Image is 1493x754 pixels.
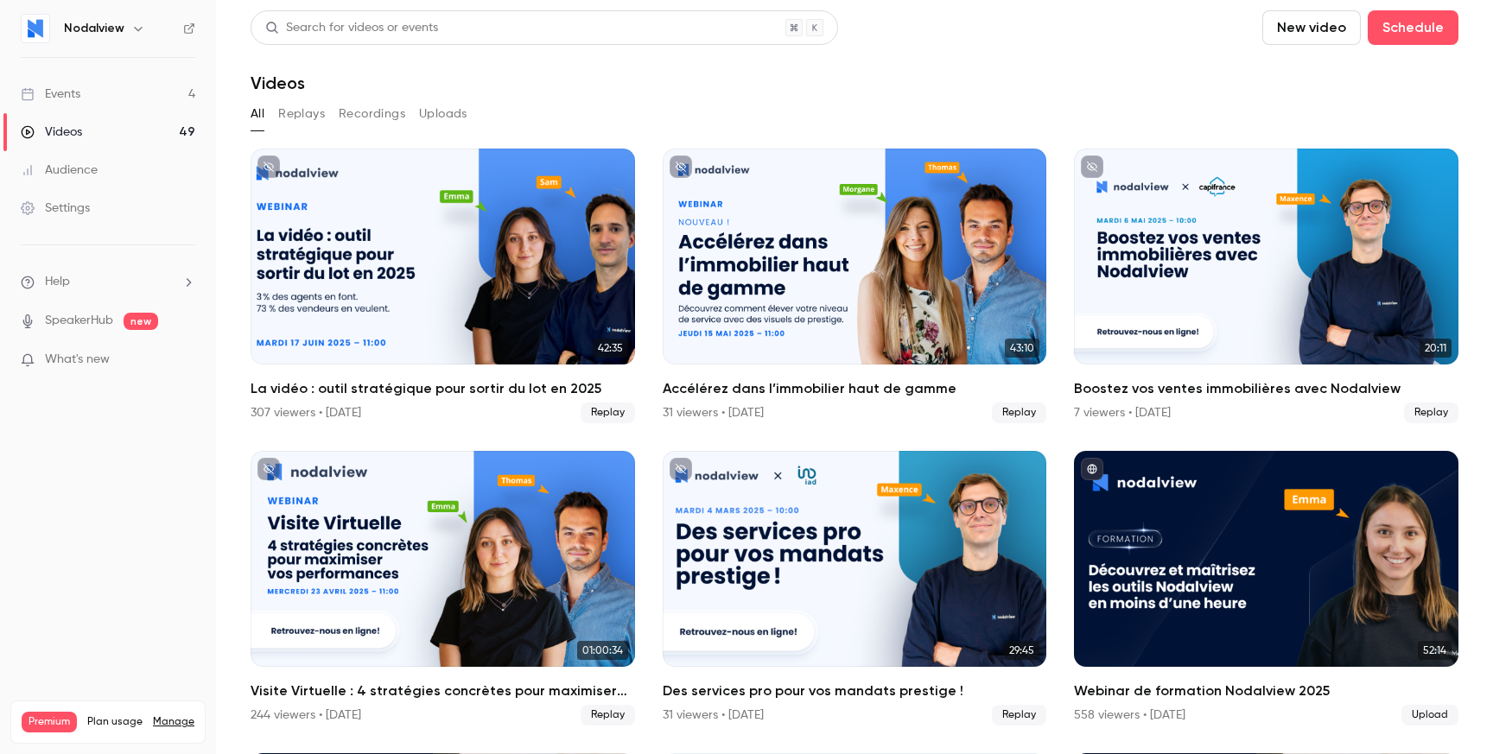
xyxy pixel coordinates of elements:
[663,681,1047,701] h2: Des services pro pour vos mandats prestige !
[21,124,82,141] div: Videos
[175,352,195,368] iframe: Noticeable Trigger
[1404,402,1458,423] span: Replay
[251,100,264,128] button: All
[21,162,98,179] div: Audience
[670,458,692,480] button: unpublished
[1401,705,1458,725] span: Upload
[1074,378,1458,399] h2: Boostez vos ventes immobilières avec Nodalview
[64,20,124,37] h6: Nodalview
[251,681,635,701] h2: Visite Virtuelle : 4 stratégies concrètes pour maximiser vos performances
[1418,641,1452,660] span: 52:14
[1081,458,1103,480] button: published
[663,149,1047,423] li: Accélérez dans l’immobilier haut de gamme
[663,451,1047,725] a: 29:45Des services pro pour vos mandats prestige !31 viewers • [DATE]Replay
[22,15,49,42] img: Nodalview
[1081,155,1103,178] button: unpublished
[593,339,628,358] span: 42:35
[45,351,110,369] span: What's new
[1074,706,1185,724] div: 558 viewers • [DATE]
[1262,10,1361,45] button: New video
[21,200,90,217] div: Settings
[663,451,1047,725] li: Des services pro pour vos mandats prestige !
[251,404,361,421] div: 307 viewers • [DATE]
[124,313,158,330] span: new
[992,705,1046,725] span: Replay
[265,19,438,37] div: Search for videos or events
[153,715,194,729] a: Manage
[1074,149,1458,423] a: 20:11Boostez vos ventes immobilières avec Nodalview7 viewers • [DATE]Replay
[251,451,635,725] a: 01:00:34Visite Virtuelle : 4 stratégies concrètes pour maximiser vos performances244 viewers • [D...
[1074,451,1458,725] li: Webinar de formation Nodalview 2025
[251,149,635,423] a: 42:35La vidéo : outil stratégique pour sortir du lot en 2025307 viewers • [DATE]Replay
[22,712,77,732] span: Premium
[663,404,764,421] div: 31 viewers • [DATE]
[87,715,143,729] span: Plan usage
[21,273,195,291] li: help-dropdown-opener
[419,100,467,128] button: Uploads
[1004,641,1039,660] span: 29:45
[1420,339,1452,358] span: 20:11
[581,705,635,725] span: Replay
[45,273,70,291] span: Help
[339,100,405,128] button: Recordings
[670,155,692,178] button: unpublished
[1074,404,1171,421] div: 7 viewers • [DATE]
[663,378,1047,399] h2: Accélérez dans l’immobilier haut de gamme
[257,458,280,480] button: unpublished
[251,378,635,399] h2: La vidéo : outil stratégique pour sortir du lot en 2025
[663,706,764,724] div: 31 viewers • [DATE]
[1368,10,1458,45] button: Schedule
[663,149,1047,423] a: 43:10Accélérez dans l’immobilier haut de gamme31 viewers • [DATE]Replay
[278,100,325,128] button: Replays
[251,10,1458,744] section: Videos
[1005,339,1039,358] span: 43:10
[251,73,305,93] h1: Videos
[1074,681,1458,701] h2: Webinar de formation Nodalview 2025
[1074,149,1458,423] li: Boostez vos ventes immobilières avec Nodalview
[992,402,1046,423] span: Replay
[45,312,113,330] a: SpeakerHub
[581,402,635,423] span: Replay
[1074,451,1458,725] a: 52:14Webinar de formation Nodalview 2025558 viewers • [DATE]Upload
[251,149,635,423] li: La vidéo : outil stratégique pour sortir du lot en 2025
[577,641,628,660] span: 01:00:34
[21,86,80,103] div: Events
[251,706,361,724] div: 244 viewers • [DATE]
[257,155,280,178] button: unpublished
[251,451,635,725] li: Visite Virtuelle : 4 stratégies concrètes pour maximiser vos performances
